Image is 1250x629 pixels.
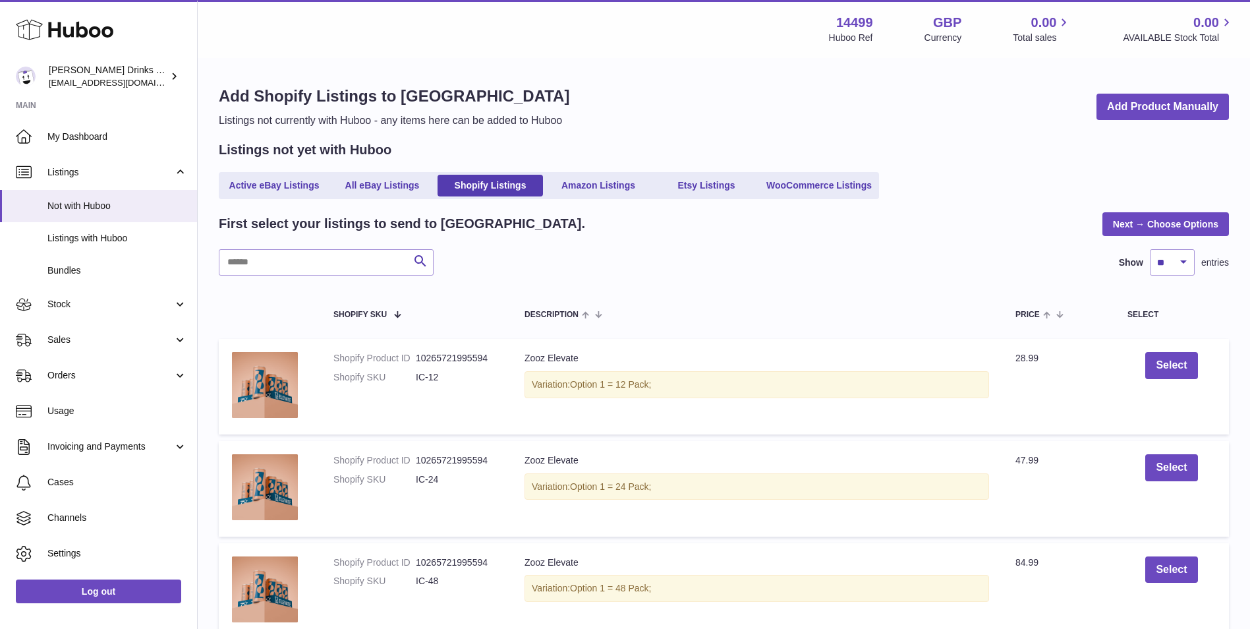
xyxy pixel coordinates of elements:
dd: IC-24 [416,473,498,486]
span: Option 1 = 48 Pack; [570,583,651,593]
h1: Add Shopify Listings to [GEOGRAPHIC_DATA] [219,86,569,107]
h2: First select your listings to send to [GEOGRAPHIC_DATA]. [219,215,585,233]
label: Show [1119,256,1143,269]
span: Description [525,311,579,319]
span: Settings [47,547,187,560]
dd: IC-12 [416,371,498,384]
span: 0.00 [1031,14,1057,32]
dt: Shopify Product ID [333,454,416,467]
button: Select [1145,454,1197,481]
a: 0.00 Total sales [1013,14,1071,44]
span: Stock [47,298,173,311]
dd: 10265721995594 [416,352,498,365]
span: AVAILABLE Stock Total [1123,32,1234,44]
div: Variation: [525,473,989,500]
img: internalAdmin-14499@internal.huboo.com [16,67,36,86]
dd: 10265721995594 [416,454,498,467]
span: Option 1 = 12 Pack; [570,379,651,390]
span: 84.99 [1015,557,1038,568]
div: Variation: [525,371,989,398]
span: [EMAIL_ADDRESS][DOMAIN_NAME] [49,77,194,88]
img: 1_1.png [232,352,298,418]
span: Shopify SKU [333,311,387,319]
div: Zooz Elevate [525,454,989,467]
div: Zooz Elevate [525,352,989,365]
p: Listings not currently with Huboo - any items here can be added to Huboo [219,113,569,128]
strong: 14499 [836,14,873,32]
div: [PERSON_NAME] Drinks LTD (t/a Zooz) [49,64,167,89]
div: Currency [924,32,962,44]
a: Shopify Listings [438,175,543,196]
dd: IC-48 [416,575,498,587]
span: 28.99 [1015,353,1038,363]
span: Total sales [1013,32,1071,44]
h2: Listings not yet with Huboo [219,141,391,159]
span: Listings [47,166,173,179]
dt: Shopify Product ID [333,352,416,365]
dt: Shopify SKU [333,371,416,384]
span: Sales [47,334,173,346]
span: 47.99 [1015,455,1038,465]
a: Log out [16,580,181,603]
div: Variation: [525,575,989,602]
a: Next → Choose Options [1102,212,1229,236]
a: 0.00 AVAILABLE Stock Total [1123,14,1234,44]
dd: 10265721995594 [416,556,498,569]
span: Price [1015,311,1040,319]
span: Channels [47,512,187,524]
span: Bundles [47,264,187,277]
img: 1_1.png [232,556,298,622]
a: Amazon Listings [546,175,651,196]
span: Cases [47,476,187,489]
a: Add Product Manually [1096,94,1229,121]
a: All eBay Listings [329,175,435,196]
a: Etsy Listings [654,175,759,196]
img: 1_1.png [232,454,298,520]
span: 0.00 [1193,14,1219,32]
dt: Shopify SKU [333,575,416,587]
button: Select [1145,352,1197,379]
span: entries [1201,256,1229,269]
div: Huboo Ref [829,32,873,44]
span: Orders [47,369,173,382]
span: Option 1 = 24 Pack; [570,481,651,492]
strong: GBP [933,14,961,32]
span: Usage [47,405,187,417]
button: Select [1145,556,1197,584]
span: Invoicing and Payments [47,440,173,453]
dt: Shopify SKU [333,473,416,486]
span: My Dashboard [47,131,187,143]
span: Not with Huboo [47,200,187,212]
div: Zooz Elevate [525,556,989,569]
div: Select [1127,311,1216,319]
span: Listings with Huboo [47,232,187,245]
a: WooCommerce Listings [762,175,876,196]
dt: Shopify Product ID [333,556,416,569]
a: Active eBay Listings [221,175,327,196]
